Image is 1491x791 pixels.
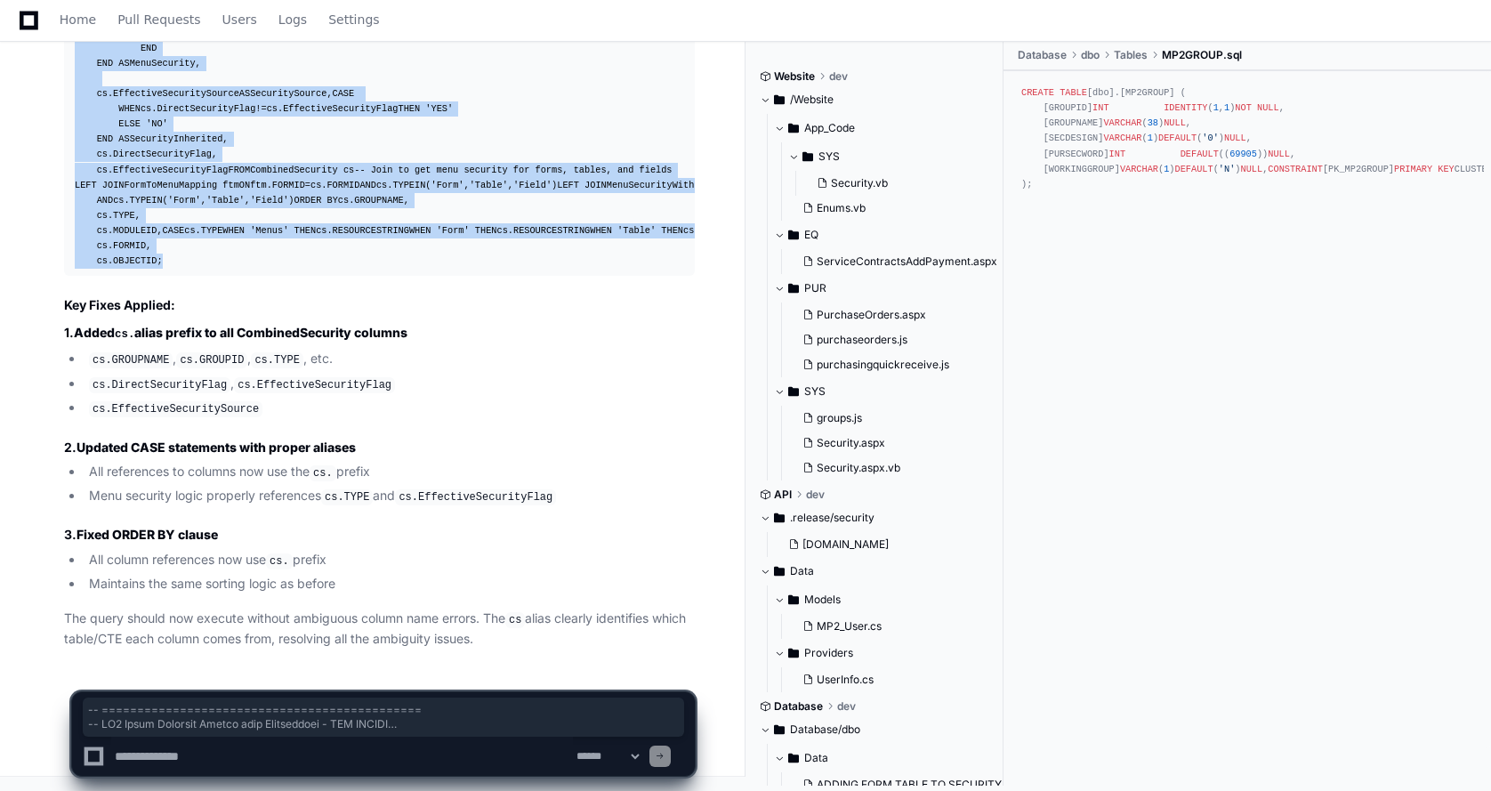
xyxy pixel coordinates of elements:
[89,377,230,393] code: cs.DirectSecurityFlag
[804,593,841,607] span: Models
[60,14,96,25] span: Home
[1219,164,1235,174] span: 'N'
[788,278,799,299] svg: Directory
[151,195,162,206] span: IN
[1202,133,1218,144] span: '0'
[788,224,799,246] svg: Directory
[795,196,994,221] button: Enums.vb
[804,121,855,135] span: App_Code
[760,557,990,585] button: Data
[321,489,373,505] code: cs.TYPE
[810,171,994,196] button: Security.vb
[250,225,288,236] span: 'Menus'
[84,486,695,507] li: Menu security logic properly references and
[790,511,874,525] span: .release/security
[802,146,813,167] svg: Directory
[781,532,979,557] button: [DOMAIN_NAME]
[328,14,379,25] span: Settings
[1081,48,1100,62] span: dbo
[1268,149,1290,159] span: NULL
[425,103,453,114] span: 'YES'
[795,303,994,327] button: PurchaseOrders.aspx
[1103,117,1141,128] span: VARCHAR
[817,308,926,322] span: PurchaseOrders.aspx
[788,589,799,610] svg: Directory
[64,296,695,314] h2: Key Fixes Applied:
[415,180,425,190] span: IN
[795,614,979,639] button: MP2_User.cs
[89,401,262,417] code: cs.EffectiveSecuritySource
[395,489,556,505] code: cs.EffectiveSecurityFlag
[774,89,785,110] svg: Directory
[146,118,168,129] span: 'NO'
[141,43,157,53] span: END
[788,117,799,139] svg: Directory
[802,537,889,552] span: [DOMAIN_NAME]
[84,574,695,594] li: Maintains the same sorting logic as before
[774,69,815,84] span: Website
[88,703,679,731] span: -- ============================================= -- LO2 Ipsum Dolorsit Ametco adip Elitseddoei - ...
[74,325,407,340] strong: Added alias prefix to all CombinedSecurity columns
[1092,102,1108,113] span: INT
[1018,48,1067,62] span: Database
[84,374,695,395] li: ,
[795,406,994,431] button: groups.js
[774,114,1004,142] button: App_Code
[774,377,1004,406] button: SYS
[266,553,293,569] code: cs.
[64,439,695,456] h3: 2.
[470,180,508,190] span: 'Table'
[795,431,994,456] button: Security.aspx
[278,14,307,25] span: Logs
[1060,87,1087,98] span: TABLE
[97,133,113,144] span: END
[64,609,695,650] p: The query should now execute without ambiguous column name errors. The alias clearly identifies w...
[774,561,785,582] svg: Directory
[513,180,552,190] span: 'Field'
[817,461,900,475] span: Security.aspx.vb
[77,440,356,455] strong: Updated CASE statements with proper aliases
[1235,102,1251,113] span: NOT
[222,14,257,25] span: Users
[774,585,990,614] button: Models
[760,504,990,532] button: .release/security
[774,507,785,529] svg: Directory
[118,118,141,129] span: ELSE
[774,274,1004,303] button: PUR
[1164,117,1186,128] span: NULL
[64,526,695,544] h3: 3.
[804,228,818,242] span: EQ
[1229,149,1257,159] span: 69905
[818,149,840,164] span: SYS
[1224,133,1246,144] span: NULL
[806,488,825,502] span: dev
[661,225,683,236] span: THEN
[1164,102,1207,113] span: IDENTITY
[399,103,421,114] span: THEN
[1257,102,1279,113] span: NULL
[475,225,497,236] span: THEN
[84,550,695,571] li: All column references now use prefix
[1021,87,1054,98] span: CREATE
[1158,133,1197,144] span: DEFAULT
[354,165,672,175] span: -- Join to get menu security for forms, tables, and fields
[294,225,316,236] span: THEN
[788,381,799,402] svg: Directory
[251,352,302,368] code: cs.TYPE
[294,195,322,206] span: ORDER
[250,195,288,206] span: 'Field'
[118,133,129,144] span: AS
[1021,85,1473,192] div: [dbo].[MP2GROUP] ( [GROUPID] ( , ) , [GROUPNAME] ( ) , [SECDESIGN] ( ) ( ) , [PURSECWORD] (( )) ,...
[804,281,826,295] span: PUR
[163,225,185,236] span: CASE
[115,328,134,341] code: cs.
[234,377,395,393] code: cs.EffectiveSecurityFlag
[795,327,994,352] button: purchaseorders.js
[795,249,997,274] button: ServiceContractsAddPayment.aspx
[206,195,245,206] span: 'Table'
[84,462,695,483] li: All references to columns now use the prefix
[333,88,355,99] span: CASE
[774,488,792,502] span: API
[326,195,337,206] span: BY
[75,180,97,190] span: LEFT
